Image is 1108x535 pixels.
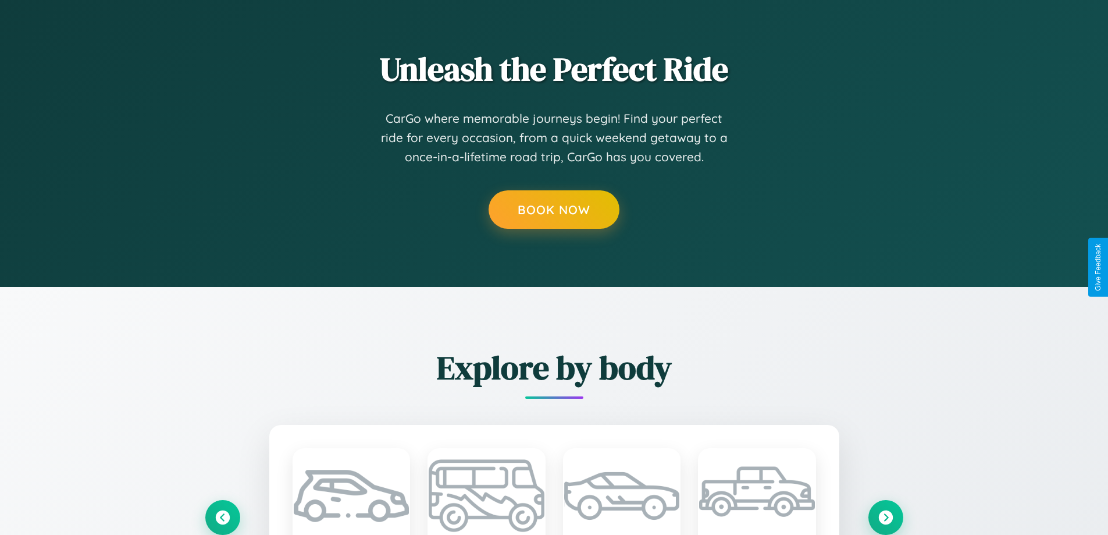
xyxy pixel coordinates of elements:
[380,109,729,167] p: CarGo where memorable journeys begin! Find your perfect ride for every occasion, from a quick wee...
[205,47,903,91] h2: Unleash the Perfect Ride
[205,345,903,390] h2: Explore by body
[1094,244,1102,291] div: Give Feedback
[489,190,619,229] button: Book Now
